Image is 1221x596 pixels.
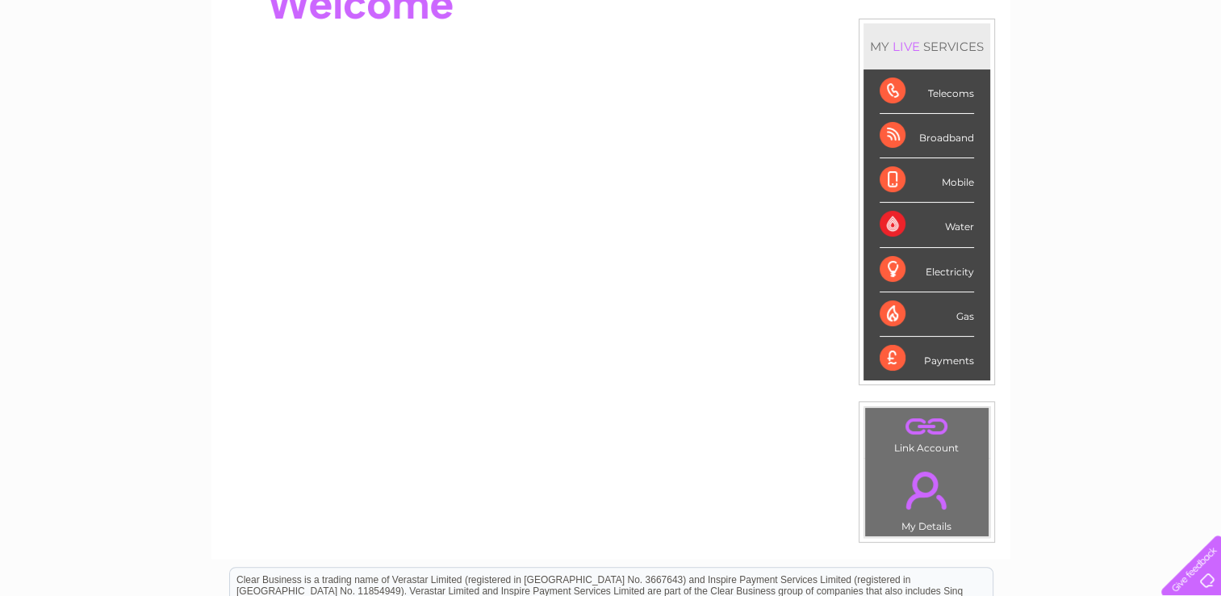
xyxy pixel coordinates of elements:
[889,39,923,54] div: LIVE
[880,69,974,114] div: Telecoms
[869,462,985,518] a: .
[880,158,974,203] div: Mobile
[864,458,989,537] td: My Details
[230,9,993,78] div: Clear Business is a trading name of Verastar Limited (registered in [GEOGRAPHIC_DATA] No. 3667643...
[1022,69,1071,81] a: Telecoms
[937,69,968,81] a: Water
[880,337,974,380] div: Payments
[43,42,125,91] img: logo.png
[880,203,974,247] div: Water
[864,407,989,458] td: Link Account
[880,292,974,337] div: Gas
[1114,69,1153,81] a: Contact
[1168,69,1206,81] a: Log out
[880,248,974,292] div: Electricity
[977,69,1013,81] a: Energy
[1081,69,1104,81] a: Blog
[863,23,990,69] div: MY SERVICES
[869,412,985,440] a: .
[917,8,1028,28] a: 0333 014 3131
[880,114,974,158] div: Broadband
